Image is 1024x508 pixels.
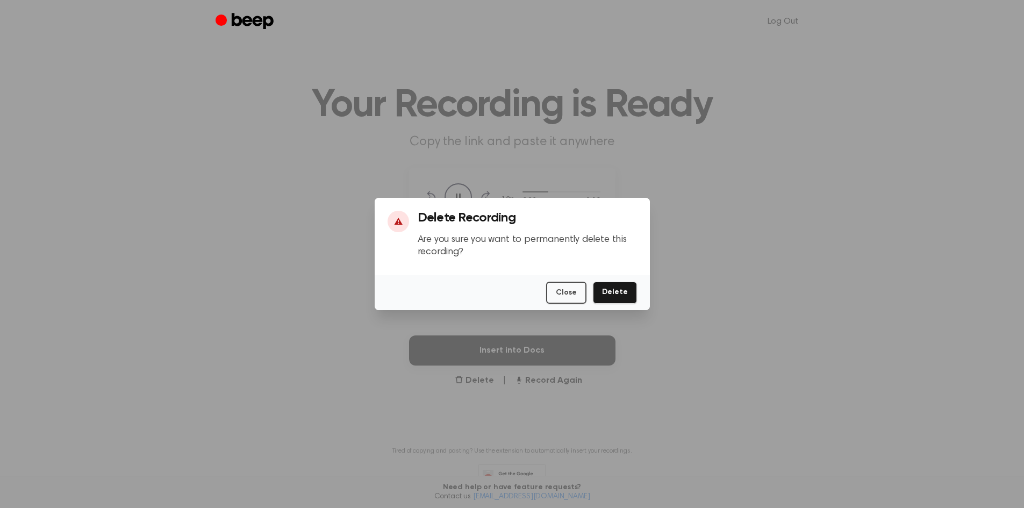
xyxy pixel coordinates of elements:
button: Delete [593,282,637,304]
a: Log Out [757,9,809,34]
div: ⚠ [388,211,409,232]
h3: Delete Recording [418,211,637,225]
button: Close [546,282,586,304]
a: Beep [216,11,276,32]
p: Are you sure you want to permanently delete this recording? [418,234,637,258]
